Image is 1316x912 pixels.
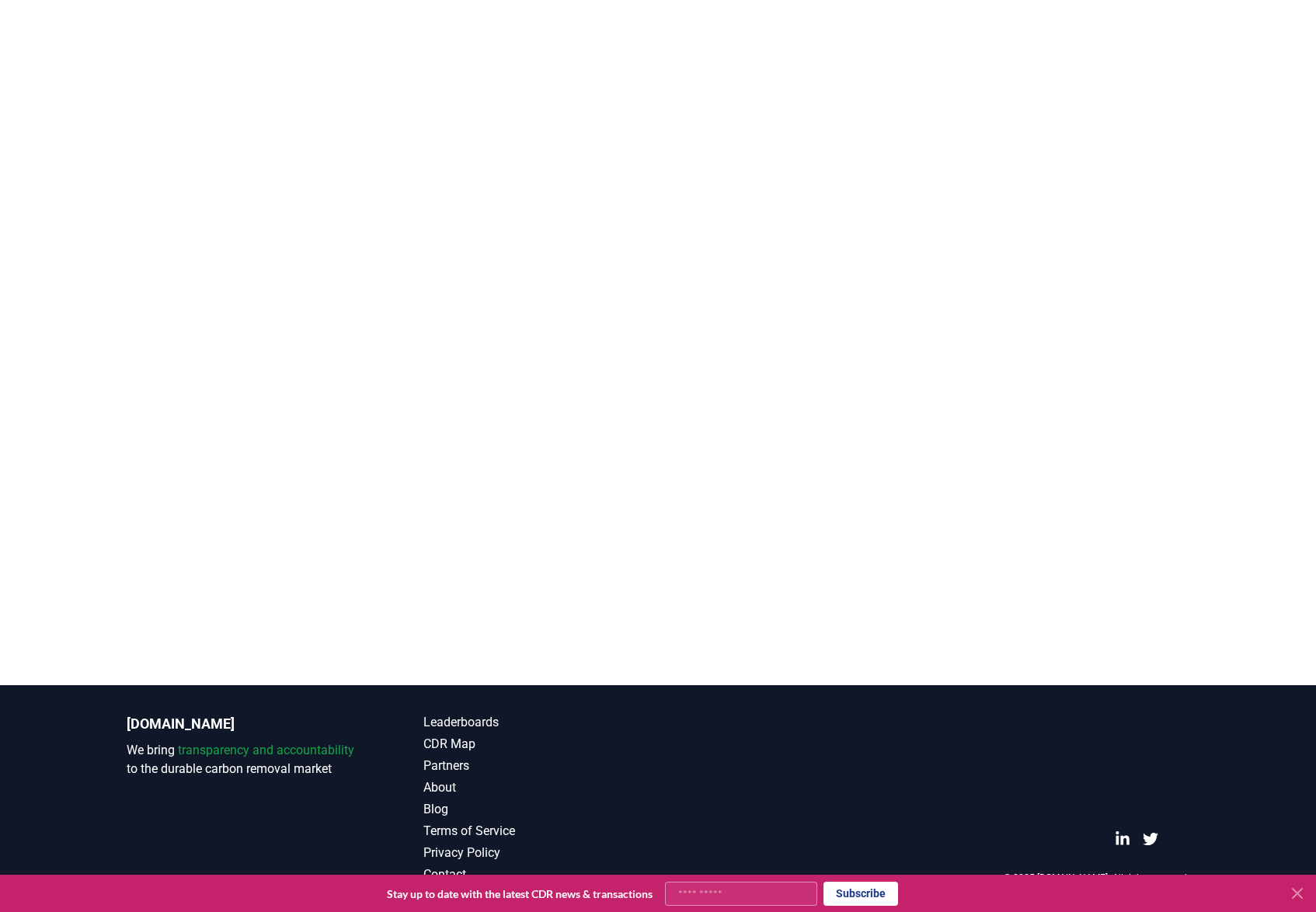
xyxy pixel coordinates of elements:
[423,800,658,819] a: Blog
[1143,831,1158,847] a: Twitter
[127,741,361,778] p: We bring to the durable carbon removal market
[423,757,658,775] a: Partners
[178,743,354,757] span: transparency and accountability
[423,778,658,797] a: About
[423,822,658,841] a: Terms of Service
[423,865,658,884] a: Contact
[423,735,658,754] a: CDR Map
[1004,872,1189,884] p: © 2025 [DOMAIN_NAME]. All rights reserved.
[127,713,361,735] p: [DOMAIN_NAME]
[423,844,658,862] a: Privacy Policy
[423,713,658,732] a: Leaderboards
[1115,831,1130,847] a: LinkedIn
